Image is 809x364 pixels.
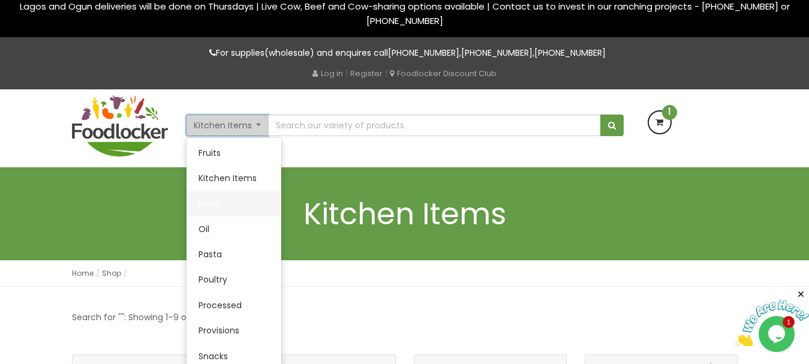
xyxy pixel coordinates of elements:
iframe: chat widget [735,289,809,346]
a: Pasta [187,242,281,267]
a: Log in [312,68,343,79]
a: Shop [102,268,121,278]
img: FoodLocker [72,95,168,157]
span: | [345,67,348,79]
a: [PHONE_NUMBER] [388,47,459,59]
span: 1 [662,105,677,120]
input: Search our variety of products [268,115,600,136]
a: Poultry [187,267,281,292]
p: For supplies(wholesale) and enquires call , , [72,46,738,60]
a: Provisions [187,318,281,343]
a: Home [72,268,94,278]
span: | [385,67,387,79]
a: Oil [187,216,281,242]
a: Kitchen Items [187,166,281,191]
a: Meat [187,191,281,216]
a: Register [350,68,383,79]
h1: Kitchen Items [72,197,738,230]
a: Fruits [187,140,281,166]
a: Foodlocker Discount Club [390,68,497,79]
a: [PHONE_NUMBER] [461,47,533,59]
a: [PHONE_NUMBER] [534,47,606,59]
p: Search for "": Showing 1–9 of 9 results [72,311,228,324]
a: Processed [187,293,281,318]
button: Kitchen Items [186,115,269,136]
